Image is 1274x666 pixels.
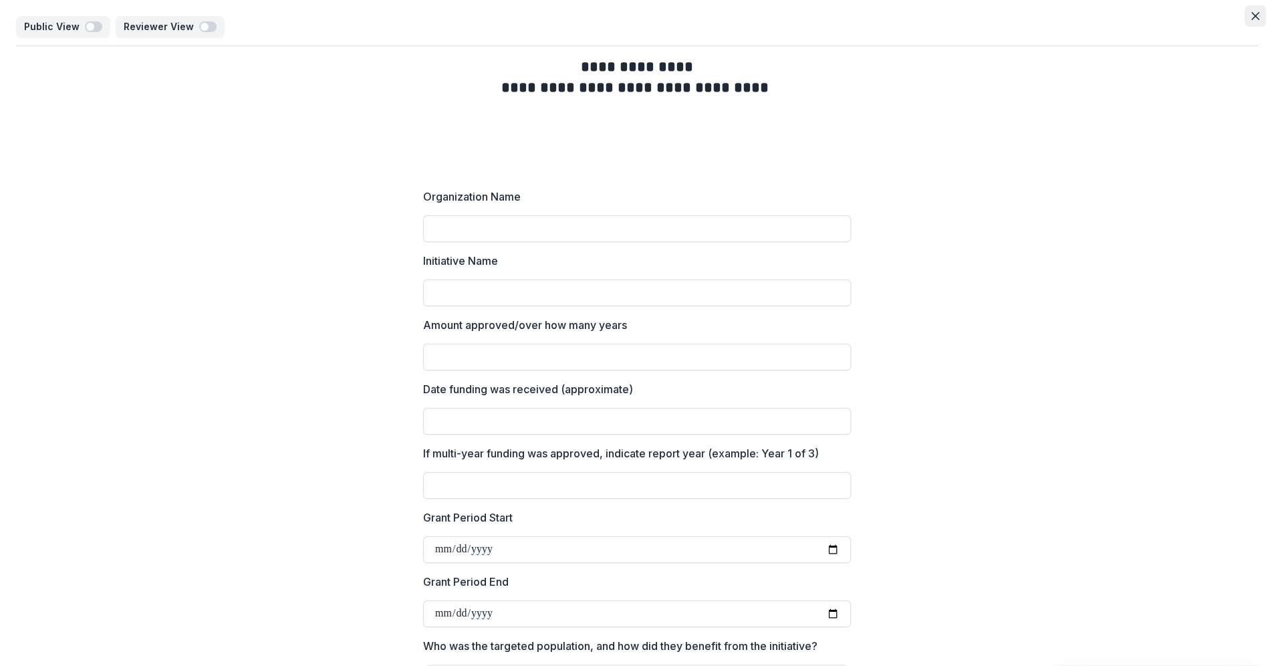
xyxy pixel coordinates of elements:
[423,381,633,397] p: Date funding was received (approximate)
[16,16,110,37] button: Public View
[423,510,513,526] p: Grant Period Start
[1245,5,1266,27] button: Close
[423,574,509,590] p: Grant Period End
[124,21,199,33] p: Reviewer View
[423,445,819,461] p: If multi-year funding was approved, indicate report year (example: Year 1 of 3)
[24,21,85,33] p: Public View
[116,16,225,37] button: Reviewer View
[423,317,627,333] p: Amount approved/over how many years
[423,253,498,269] p: Initiative Name
[423,189,521,205] p: Organization Name
[423,638,817,654] p: Who was the targeted population, and how did they benefit from the initiative?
